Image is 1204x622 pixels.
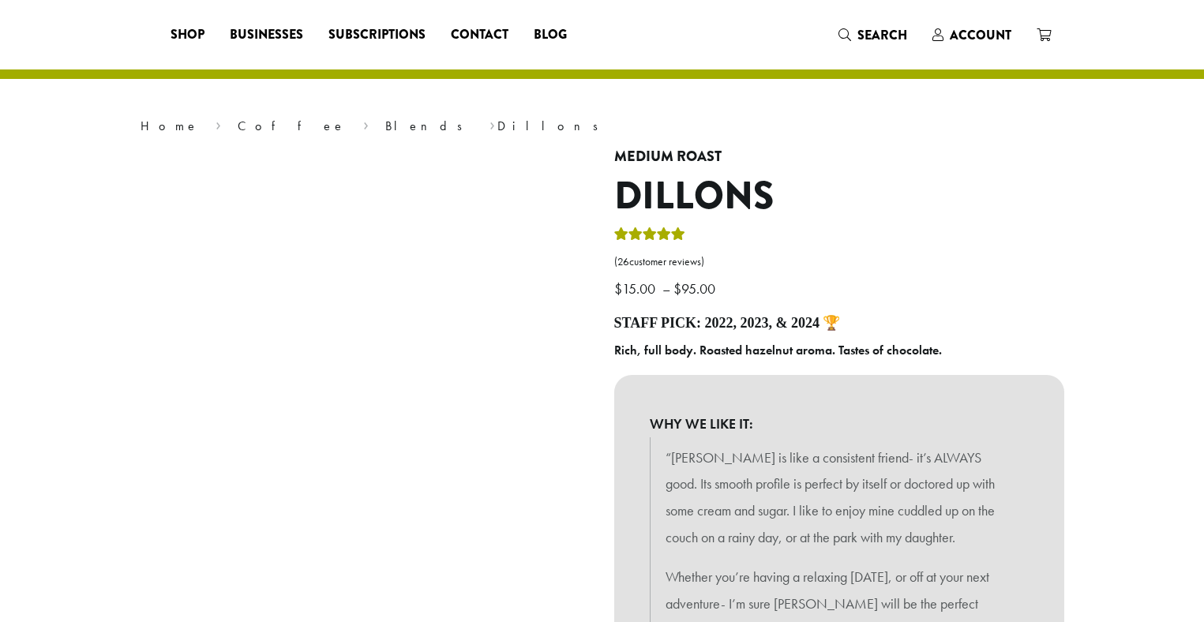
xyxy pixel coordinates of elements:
span: $ [614,279,622,298]
a: Contact [438,22,521,47]
span: Account [950,26,1011,44]
b: WHY WE LIKE IT: [650,410,1029,437]
span: Contact [451,25,508,45]
a: Search [826,22,920,48]
span: Blog [534,25,567,45]
span: Businesses [230,25,303,45]
a: Blog [521,22,579,47]
a: (26customer reviews) [614,254,1064,270]
a: Subscriptions [316,22,438,47]
span: › [363,111,369,136]
span: Shop [171,25,204,45]
a: Coffee [238,118,346,134]
span: Subscriptions [328,25,426,45]
a: Home [141,118,199,134]
span: $ [673,279,681,298]
h1: Dillons [614,174,1064,219]
span: 26 [617,255,629,268]
span: › [489,111,495,136]
p: “[PERSON_NAME] is like a consistent friend- it’s ALWAYS good. Its smooth profile is perfect by it... [666,444,1013,551]
bdi: 15.00 [614,279,659,298]
a: Blends [385,118,473,134]
b: Rich, full body. Roasted hazelnut aroma. Tastes of chocolate. [614,342,942,358]
bdi: 95.00 [673,279,719,298]
span: › [216,111,221,136]
h4: Staff Pick: 2022, 2023, & 2024 🏆 [614,315,1064,332]
div: Rated 5.00 out of 5 [614,225,685,249]
span: Search [857,26,907,44]
a: Businesses [217,22,316,47]
a: Shop [158,22,217,47]
nav: Breadcrumb [141,117,1064,136]
h4: Medium Roast [614,148,1064,166]
span: – [662,279,670,298]
a: Account [920,22,1024,48]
